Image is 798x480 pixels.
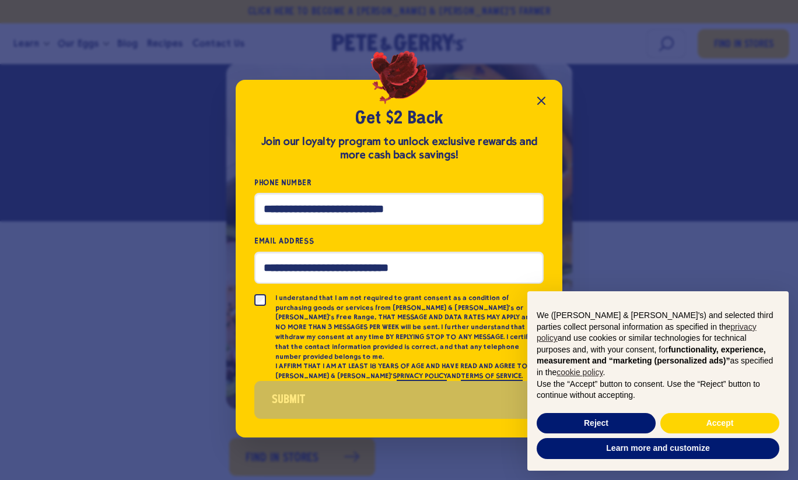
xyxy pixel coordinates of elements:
button: Close popup [530,89,553,112]
p: Use the “Accept” button to consent. Use the “Reject” button to continue without accepting. [537,379,779,401]
input: I understand that I am not required to grant consent as a condition of purchasing goods or servic... [254,294,266,306]
div: Notice [518,282,798,480]
p: We ([PERSON_NAME] & [PERSON_NAME]'s) and selected third parties collect personal information as s... [537,310,779,379]
h2: Get $2 Back [254,108,544,130]
p: I understand that I am not required to grant consent as a condition of purchasing goods or servic... [275,293,544,362]
div: Join our loyalty program to unlock exclusive rewards and more cash back savings! [254,135,544,162]
a: cookie policy [556,368,603,377]
a: TERMS OF SERVICE. [461,372,522,381]
p: I AFFIRM THAT I AM AT LEAST 18 YEARS OF AGE AND HAVE READ AND AGREE TO [PERSON_NAME] & [PERSON_NA... [275,361,544,381]
button: Submit [254,381,544,419]
button: Learn more and customize [537,438,779,459]
label: Email Address [254,234,544,248]
button: Reject [537,413,656,434]
a: PRIVACY POLICY [397,372,447,381]
label: Phone Number [254,176,544,189]
button: Accept [660,413,779,434]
